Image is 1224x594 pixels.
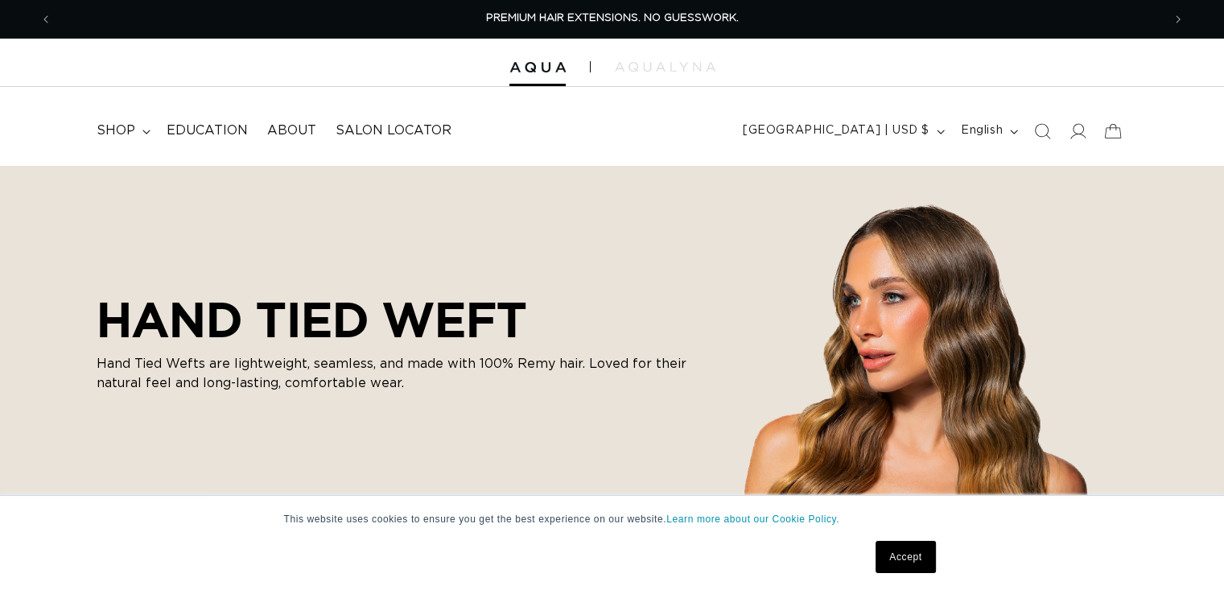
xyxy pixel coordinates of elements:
[951,116,1024,146] button: English
[97,291,708,348] h2: HAND TIED WEFT
[1024,113,1060,149] summary: Search
[87,113,157,149] summary: shop
[258,113,326,149] a: About
[167,122,248,139] span: Education
[733,116,951,146] button: [GEOGRAPHIC_DATA] | USD $
[486,13,739,23] span: PREMIUM HAIR EXTENSIONS. NO GUESSWORK.
[666,514,839,525] a: Learn more about our Cookie Policy.
[267,122,316,139] span: About
[743,122,929,139] span: [GEOGRAPHIC_DATA] | USD $
[336,122,451,139] span: Salon Locator
[876,541,935,573] a: Accept
[509,62,566,73] img: Aqua Hair Extensions
[97,354,708,393] p: Hand Tied Wefts are lightweight, seamless, and made with 100% Remy hair. Loved for their natural ...
[28,4,64,35] button: Previous announcement
[326,113,461,149] a: Salon Locator
[615,62,715,72] img: aqualyna.com
[97,122,135,139] span: shop
[284,512,941,526] p: This website uses cookies to ensure you get the best experience on our website.
[961,122,1003,139] span: English
[157,113,258,149] a: Education
[1160,4,1196,35] button: Next announcement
